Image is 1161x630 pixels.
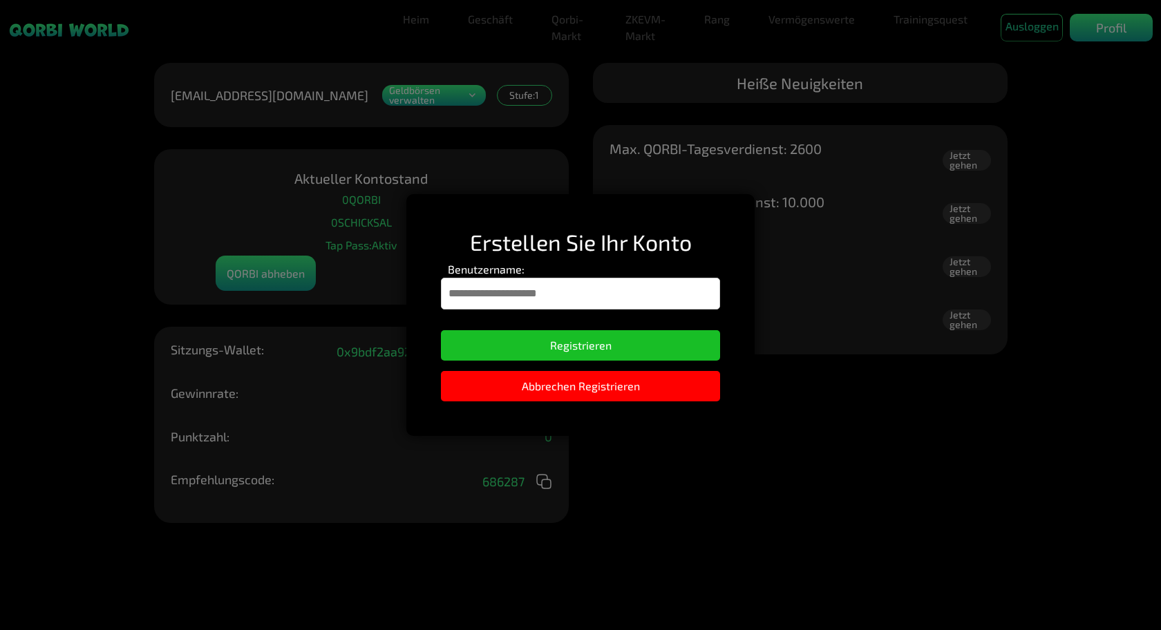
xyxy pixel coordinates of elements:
font: Abbrechen Registrieren [522,379,640,392]
font: Erstellen Sie Ihr Konto [470,229,692,255]
button: Registrieren [441,330,720,361]
button: Abbrechen Registrieren [441,371,720,401]
font: Benutzername: [448,262,525,276]
font: Registrieren [550,338,612,352]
